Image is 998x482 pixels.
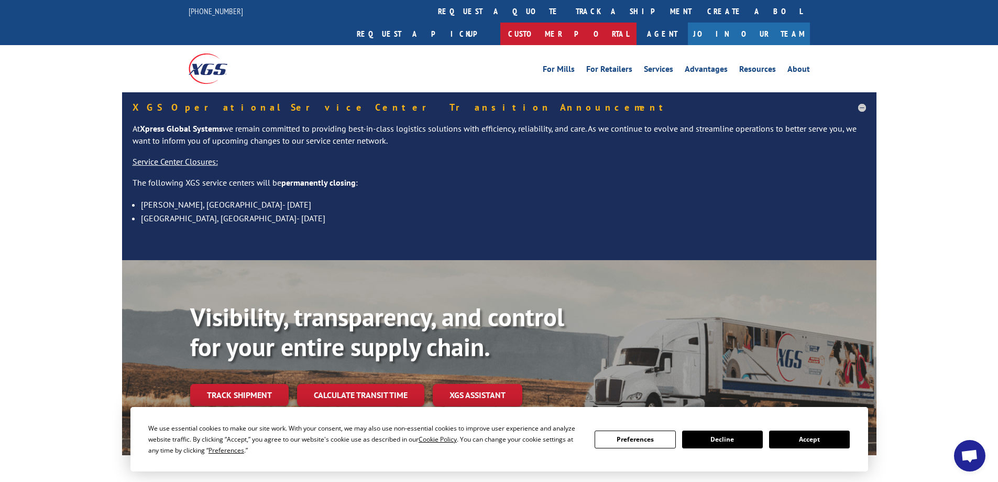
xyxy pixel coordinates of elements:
a: Calculate transit time [297,384,424,406]
a: Open chat [954,440,985,472]
a: For Retailers [586,65,632,77]
span: Preferences [209,446,244,455]
a: About [787,65,810,77]
h5: XGS Operational Service Center Transition Announcement [133,103,866,112]
span: Cookie Policy [419,435,457,444]
strong: Xpress Global Systems [140,123,223,134]
a: Advantages [685,65,728,77]
button: Decline [682,431,763,448]
div: Cookie Consent Prompt [130,407,868,472]
button: Accept [769,431,850,448]
strong: permanently closing [281,177,356,188]
a: [PHONE_NUMBER] [189,6,243,16]
button: Preferences [595,431,675,448]
a: Track shipment [190,384,289,406]
p: The following XGS service centers will be : [133,177,866,198]
li: [GEOGRAPHIC_DATA], [GEOGRAPHIC_DATA]- [DATE] [141,211,866,225]
a: Join Our Team [688,23,810,45]
a: Resources [739,65,776,77]
b: Visibility, transparency, and control for your entire supply chain. [190,301,564,363]
a: Services [644,65,673,77]
u: Service Center Closures: [133,156,218,167]
a: For Mills [543,65,575,77]
a: Customer Portal [500,23,637,45]
div: We use essential cookies to make our site work. With your consent, we may also use non-essential ... [148,423,582,456]
p: At we remain committed to providing best-in-class logistics solutions with efficiency, reliabilit... [133,123,866,156]
li: [PERSON_NAME], [GEOGRAPHIC_DATA]- [DATE] [141,198,866,211]
a: Request a pickup [349,23,500,45]
a: Agent [637,23,688,45]
a: XGS ASSISTANT [433,384,522,406]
